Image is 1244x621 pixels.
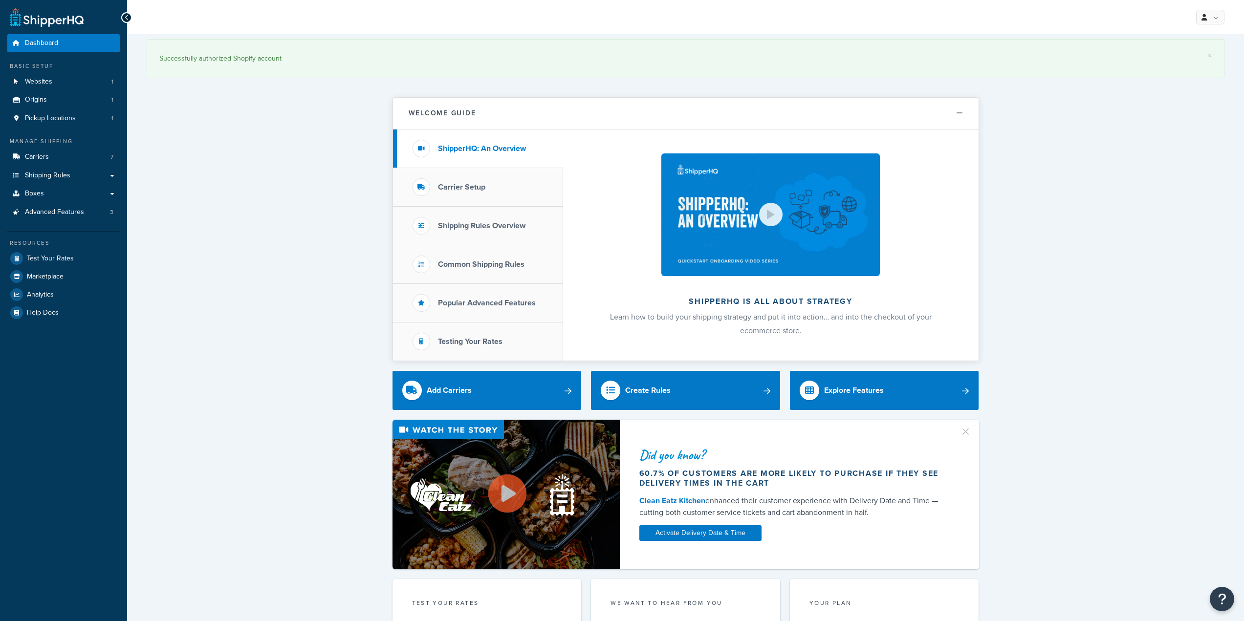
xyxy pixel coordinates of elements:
a: Shipping Rules [7,167,120,185]
h3: Common Shipping Rules [438,260,524,269]
button: Welcome Guide [393,98,979,129]
span: Pickup Locations [25,114,76,123]
span: 3 [110,208,113,216]
a: Clean Eatz Kitchen [639,495,705,506]
span: Help Docs [27,309,59,317]
a: × [1208,52,1212,60]
li: Origins [7,91,120,109]
h2: Welcome Guide [409,109,476,117]
div: enhanced their customer experience with Delivery Date and Time — cutting both customer service ti... [639,495,948,518]
div: Did you know? [639,448,948,462]
a: Pickup Locations1 [7,109,120,128]
a: Add Carriers [393,371,582,410]
div: Add Carriers [427,384,472,397]
h2: ShipperHQ is all about strategy [589,297,953,306]
a: Test Your Rates [7,250,120,267]
span: 1 [111,96,113,104]
span: Dashboard [25,39,58,47]
h3: ShipperHQ: An Overview [438,144,526,153]
a: Explore Features [790,371,979,410]
a: Carriers7 [7,148,120,166]
a: Marketplace [7,268,120,285]
li: Pickup Locations [7,109,120,128]
span: Learn how to build your shipping strategy and put it into action… and into the checkout of your e... [610,311,932,336]
a: Analytics [7,286,120,303]
li: Websites [7,73,120,91]
h3: Shipping Rules Overview [438,221,525,230]
h3: Testing Your Rates [438,337,502,346]
span: Origins [25,96,47,104]
div: Explore Features [824,384,884,397]
a: Create Rules [591,371,780,410]
img: ShipperHQ is all about strategy [661,153,879,276]
span: Boxes [25,190,44,198]
span: Carriers [25,153,49,161]
div: Create Rules [625,384,671,397]
div: 60.7% of customers are more likely to purchase if they see delivery times in the cart [639,469,948,488]
h3: Popular Advanced Features [438,299,536,307]
span: Shipping Rules [25,171,70,180]
div: Successfully authorized Shopify account [159,52,1212,65]
li: Carriers [7,148,120,166]
span: Advanced Features [25,208,84,216]
div: Resources [7,239,120,247]
span: 7 [110,153,113,161]
a: Advanced Features3 [7,203,120,221]
a: Origins1 [7,91,120,109]
span: 1 [111,114,113,123]
li: Advanced Features [7,203,120,221]
span: Marketplace [27,273,64,281]
a: Boxes [7,185,120,203]
img: Video thumbnail [393,420,620,570]
div: Manage Shipping [7,137,120,146]
span: 1 [111,78,113,86]
a: Websites1 [7,73,120,91]
div: Test your rates [412,599,562,610]
a: Activate Delivery Date & Time [639,525,762,541]
div: Your Plan [809,599,960,610]
div: Basic Setup [7,62,120,70]
span: Websites [25,78,52,86]
a: Dashboard [7,34,120,52]
span: Test Your Rates [27,255,74,263]
p: we want to hear from you [611,599,761,607]
button: Open Resource Center [1210,587,1234,611]
a: Help Docs [7,304,120,321]
span: Analytics [27,291,54,299]
h3: Carrier Setup [438,183,485,192]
